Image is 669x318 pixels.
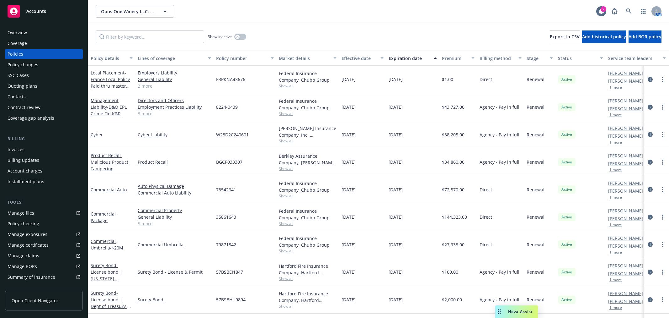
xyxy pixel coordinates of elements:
[389,159,403,165] span: [DATE]
[5,3,83,20] a: Accounts
[216,159,242,165] span: BGCP033307
[608,70,643,76] a: [PERSON_NAME]
[91,132,103,138] a: Cyber
[480,76,492,83] span: Direct
[8,166,42,176] div: Account charges
[5,208,83,218] a: Manage files
[342,131,356,138] span: [DATE]
[138,241,211,248] a: Commercial Umbrella
[279,98,337,111] div: Federal Insurance Company, Chubb Group
[5,272,83,282] a: Summary of insurance
[110,245,123,251] span: - $20M
[389,76,403,83] span: [DATE]
[527,104,544,110] span: Renewal
[5,261,83,271] a: Manage BORs
[389,296,403,303] span: [DATE]
[279,55,330,62] div: Market details
[8,251,39,261] div: Manage claims
[216,76,245,83] span: FRPKNA43676
[646,103,654,111] a: circleInformation
[659,103,666,111] a: more
[8,219,39,229] div: Policy checking
[138,131,211,138] a: Cyber Liability
[646,296,654,304] a: circleInformation
[138,110,211,117] a: 3 more
[216,55,267,62] div: Policy number
[560,242,573,247] span: Active
[138,55,204,62] div: Lines of coverage
[527,296,544,303] span: Renewal
[560,77,573,82] span: Active
[646,213,654,221] a: circleInformation
[442,214,467,220] span: $144,323.00
[5,28,83,38] a: Overview
[480,131,519,138] span: Agency - Pay in full
[8,113,54,123] div: Coverage gap analysis
[623,5,635,18] a: Search
[609,85,622,89] button: 1 more
[8,81,37,91] div: Quoting plans
[609,250,622,254] button: 1 more
[8,102,40,112] div: Contract review
[208,34,232,39] span: Show inactive
[608,298,643,304] a: [PERSON_NAME]
[138,83,211,89] a: 2 more
[560,159,573,165] span: Active
[5,38,83,48] a: Coverage
[442,296,462,303] span: $2,000.00
[5,155,83,165] a: Billing updates
[91,187,127,193] a: Commercial Auto
[582,30,626,43] button: Add historical policy
[480,186,492,193] span: Direct
[389,104,403,110] span: [DATE]
[608,215,643,222] a: [PERSON_NAME]
[608,125,643,131] a: [PERSON_NAME]
[216,269,243,275] span: 57BSBEI1847
[659,158,666,166] a: more
[609,195,622,199] button: 1 more
[389,269,403,275] span: [DATE]
[608,133,643,139] a: [PERSON_NAME]
[5,283,83,293] a: Policy AI ingestions
[609,168,622,172] button: 1 more
[629,30,661,43] button: Add BOR policy
[637,5,650,18] a: Switch app
[8,155,39,165] div: Billing updates
[91,104,127,117] span: - D&O EPL Crime Fid K&R
[279,290,337,304] div: Hartford Fire Insurance Company, Hartford Insurance Group
[96,5,174,18] button: Opus One Winery LLC; Opus One International SARL
[608,5,621,18] a: Report a Bug
[138,159,211,165] a: Product Recall
[279,248,337,254] span: Show all
[389,131,403,138] span: [DATE]
[608,152,643,159] a: [PERSON_NAME]
[88,51,135,66] button: Policy details
[608,188,643,194] a: [PERSON_NAME]
[659,186,666,193] a: more
[8,145,24,155] div: Invoices
[8,261,37,271] div: Manage BORs
[560,214,573,220] span: Active
[91,290,127,316] a: Surety Bond
[91,262,127,288] a: Surety Bond
[101,8,155,15] span: Opus One Winery LLC; Opus One International SARL
[138,296,211,303] a: Surety Bond
[646,241,654,248] a: circleInformation
[138,269,211,275] a: Surety Bond - License & Permit
[279,193,337,199] span: Show all
[608,235,643,241] a: [PERSON_NAME]
[389,186,403,193] span: [DATE]
[609,306,622,310] button: 1 more
[8,229,47,239] div: Manage exposures
[279,304,337,309] span: Show all
[480,214,492,220] span: Direct
[608,105,643,112] a: [PERSON_NAME]
[91,238,123,251] a: Commercial Umbrella
[550,30,580,43] button: Export to CSV
[279,180,337,193] div: Federal Insurance Company, Chubb Group
[480,55,515,62] div: Billing method
[342,296,356,303] span: [DATE]
[560,187,573,192] span: Active
[609,223,622,227] button: 1 more
[609,140,622,144] button: 1 more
